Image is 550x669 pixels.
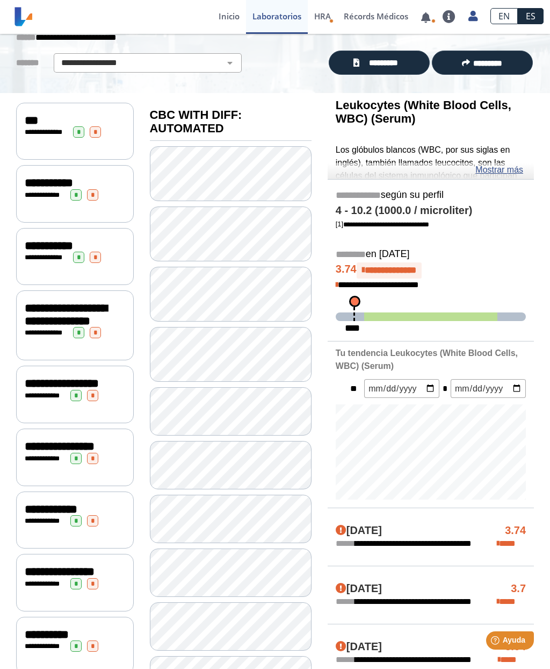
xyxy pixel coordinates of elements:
[451,379,526,398] input: mm/dd/yyyy
[336,640,382,653] h4: [DATE]
[475,163,523,176] a: Mostrar más
[336,262,526,279] h4: 3.74
[511,582,526,595] h4: 3.7
[336,98,511,125] b: Leukocytes (White Blood Cells, WBC) (Serum)
[336,189,526,202] h5: según su perfil
[505,524,526,537] h4: 3.74
[518,8,544,24] a: ES
[336,144,526,388] p: Los glóbulos blancos (WBC, por sus siglas en inglés), también llamados leucocitos, son las célula...
[336,204,526,217] h4: 4 - 10.2 (1000.0 / microliter)
[490,8,518,24] a: EN
[314,11,331,22] span: HRA
[336,220,429,228] a: [1]
[336,348,518,371] b: Tu tendencia Leukocytes (White Blood Cells, WBC) (Serum)
[336,248,526,261] h5: en [DATE]
[336,524,382,537] h4: [DATE]
[150,108,242,135] b: CBC WITH DIFF: AUTOMATED
[364,379,439,398] input: mm/dd/yyyy
[336,582,382,595] h4: [DATE]
[454,627,538,657] iframe: Help widget launcher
